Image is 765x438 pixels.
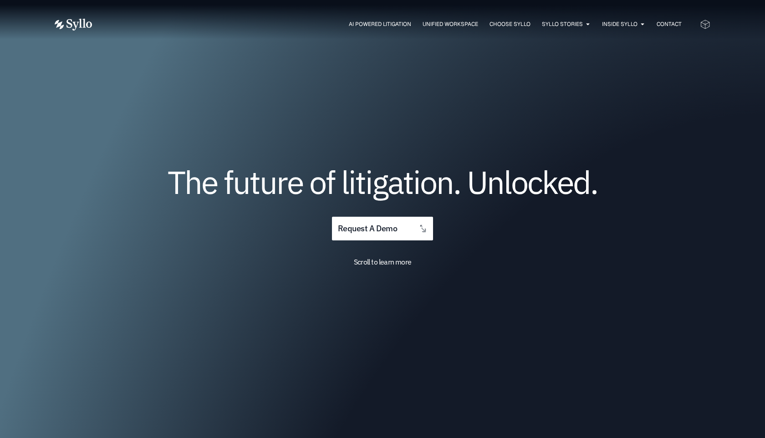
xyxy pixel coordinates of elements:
h1: The future of litigation. Unlocked. [109,167,656,197]
a: Inside Syllo [602,20,637,28]
span: Scroll to learn more [354,257,411,266]
nav: Menu [110,20,682,29]
a: request a demo [332,217,433,241]
a: Syllo Stories [542,20,583,28]
a: Unified Workspace [423,20,478,28]
div: Menu Toggle [110,20,682,29]
a: Choose Syllo [490,20,530,28]
span: request a demo [338,224,397,233]
a: Contact [657,20,682,28]
img: Vector [55,19,92,31]
a: AI Powered Litigation [349,20,411,28]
